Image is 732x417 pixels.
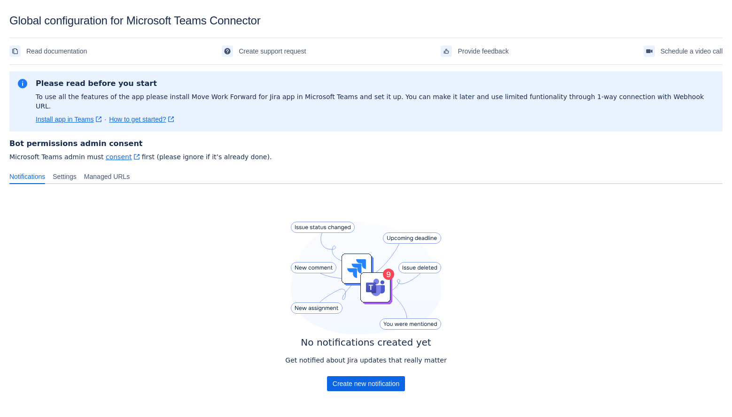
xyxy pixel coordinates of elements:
[333,376,399,391] span: Create new notification
[9,152,723,162] span: Microsoft Teams admin must first (please ignore if it’s already done).
[9,44,87,59] a: Read documentation
[239,44,306,59] span: Create support request
[9,14,723,27] div: Global configuration for Microsoft Teams Connector
[443,47,450,55] span: feedback
[285,337,446,348] h4: No notifications created yet
[36,79,715,88] h2: Please read before you start
[222,44,306,59] a: Create support request
[644,44,723,59] a: Schedule a video call
[17,78,28,89] span: information
[441,44,508,59] a: Provide feedback
[106,153,140,161] a: consent
[26,44,87,59] span: Read documentation
[327,376,405,391] button: Create new notification
[36,115,101,124] a: Install app in Teams
[9,139,723,148] h4: Bot permissions admin consent
[109,115,174,124] a: How to get started?
[53,172,77,181] span: Settings
[661,44,723,59] span: Schedule a video call
[84,172,130,181] span: Managed URLs
[646,47,653,55] span: videoCall
[224,47,231,55] span: support
[458,44,508,59] span: Provide feedback
[285,355,446,365] p: Get notified about Jira updates that really matter
[9,172,45,181] span: Notifications
[11,47,19,55] span: documentation
[36,92,715,111] p: To use all the features of the app please install Move Work Forward for Jira app in Microsoft Tea...
[327,376,405,391] div: Button group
